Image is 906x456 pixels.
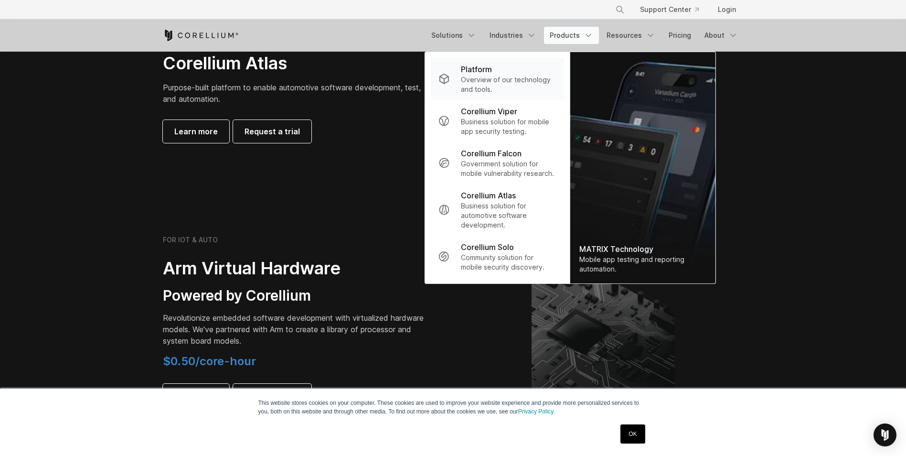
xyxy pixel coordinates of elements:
a: Resources [601,27,661,44]
p: Government solution for mobile vulnerability research. [461,159,556,178]
p: Business solution for automotive software development. [461,201,556,230]
h3: Powered by Corellium [163,287,430,305]
div: Navigation Menu [604,1,744,18]
a: Corellium Solo Community solution for mobile security discovery. [430,236,564,278]
div: Navigation Menu [426,27,744,44]
p: Business solution for mobile app security testing. [461,117,556,136]
a: Products [544,27,599,44]
img: Matrix_WebNav_1x [570,52,715,283]
a: Corellium Home [163,30,239,41]
p: This website stores cookies on your computer. These cookies are used to improve your website expe... [258,399,648,416]
button: Search [611,1,629,18]
a: Learn more [163,384,229,407]
span: $0.50/core-hour [163,354,256,368]
a: Pricing [663,27,697,44]
a: Corellium Falcon Government solution for mobile vulnerability research. [430,142,564,184]
p: Overview of our technology and tools. [461,75,556,94]
a: About [699,27,744,44]
a: Login [710,1,744,18]
a: OK [620,424,645,444]
a: Request a trial [233,384,311,407]
p: Revolutionize embedded software development with virtualized hardware models. We've partnered wit... [163,312,430,347]
span: Learn more [174,126,218,137]
p: Corellium Solo [461,241,514,253]
a: Solutions [426,27,482,44]
span: Purpose-built platform to enable automotive software development, test, and automation. [163,83,421,104]
h6: FOR IOT & AUTO [163,236,218,244]
a: Platform Overview of our technology and tools. [430,58,564,100]
h2: Corellium Atlas [163,53,430,74]
a: Industries [484,27,542,44]
a: Privacy Policy. [518,408,555,415]
p: Corellium Atlas [461,190,516,201]
h2: Arm Virtual Hardware [163,258,430,279]
a: Learn more [163,120,229,143]
p: Community solution for mobile security discovery. [461,253,556,272]
div: Open Intercom Messenger [874,423,896,446]
a: MATRIX Technology Mobile app testing and reporting automation. [570,52,715,283]
span: Request a trial [245,126,300,137]
p: Corellium Viper [461,106,517,117]
div: MATRIX Technology [579,243,705,255]
a: Corellium Viper Business solution for mobile app security testing. [430,100,564,142]
div: Mobile app testing and reporting automation. [579,255,705,274]
p: Corellium Falcon [461,148,522,159]
a: Support Center [632,1,706,18]
p: Platform [461,64,492,75]
img: Corellium's ARM Virtual Hardware Platform [532,250,675,393]
a: Corellium Atlas Business solution for automotive software development. [430,184,564,236]
a: Request a trial [233,120,311,143]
